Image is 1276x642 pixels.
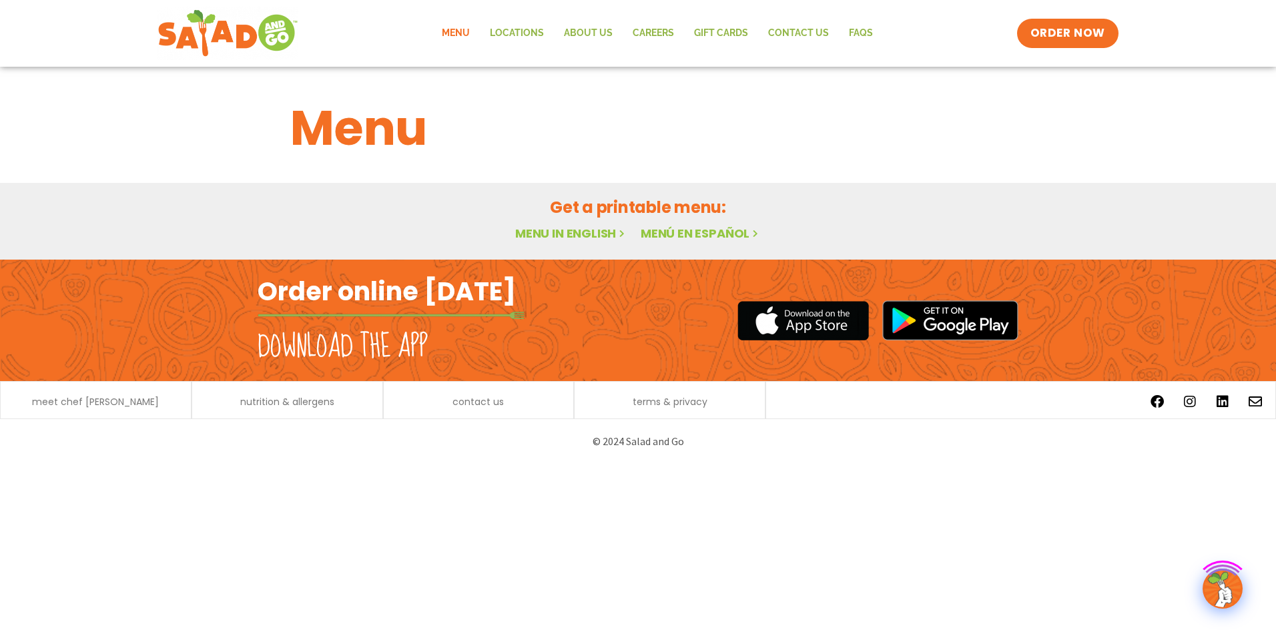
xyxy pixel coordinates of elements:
[157,7,298,60] img: new-SAG-logo-768×292
[258,312,525,319] img: fork
[240,397,334,406] a: nutrition & allergens
[432,18,883,49] nav: Menu
[623,18,684,49] a: Careers
[1030,25,1105,41] span: ORDER NOW
[684,18,758,49] a: GIFT CARDS
[554,18,623,49] a: About Us
[633,397,707,406] a: terms & privacy
[641,225,761,242] a: Menú en español
[264,432,1012,450] p: © 2024 Salad and Go
[1017,19,1119,48] a: ORDER NOW
[839,18,883,49] a: FAQs
[432,18,480,49] a: Menu
[452,397,504,406] a: contact us
[32,397,159,406] a: meet chef [PERSON_NAME]
[290,196,986,219] h2: Get a printable menu:
[480,18,554,49] a: Locations
[258,275,516,308] h2: Order online [DATE]
[737,299,869,342] img: appstore
[882,300,1018,340] img: google_play
[758,18,839,49] a: Contact Us
[515,225,627,242] a: Menu in English
[290,92,986,164] h1: Menu
[258,328,428,366] h2: Download the app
